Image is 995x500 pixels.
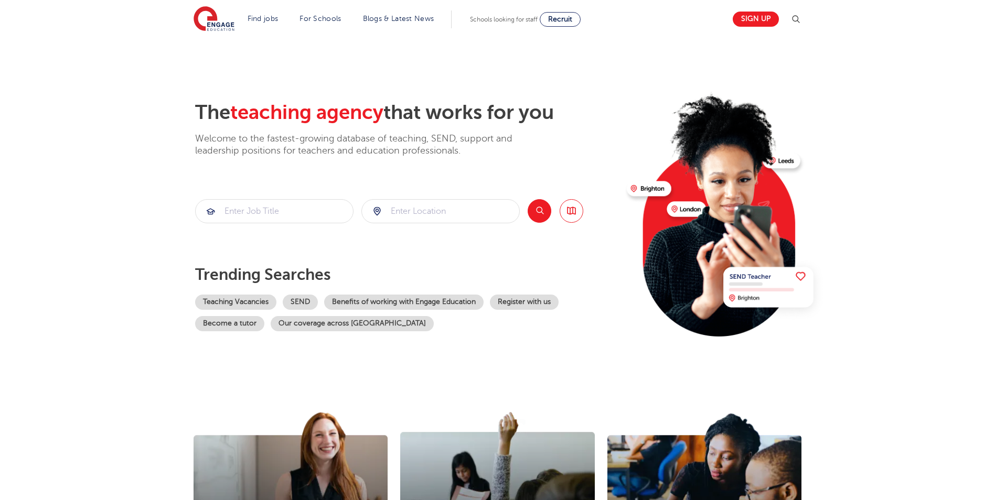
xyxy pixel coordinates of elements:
div: Submit [195,199,354,223]
img: Engage Education [194,6,234,32]
a: Benefits of working with Engage Education [324,295,484,310]
h2: The that works for you [195,101,618,125]
span: Recruit [548,15,572,23]
a: SEND [283,295,318,310]
button: Search [528,199,551,223]
p: Welcome to the fastest-growing database of teaching, SEND, support and leadership positions for t... [195,133,541,157]
div: Submit [361,199,520,223]
input: Submit [196,200,353,223]
input: Submit [362,200,519,223]
span: Schools looking for staff [470,16,538,23]
a: Our coverage across [GEOGRAPHIC_DATA] [271,316,434,331]
span: teaching agency [230,101,383,124]
a: Become a tutor [195,316,264,331]
a: Sign up [733,12,779,27]
a: Teaching Vacancies [195,295,276,310]
a: For Schools [299,15,341,23]
a: Find jobs [248,15,279,23]
a: Blogs & Latest News [363,15,434,23]
a: Recruit [540,12,581,27]
a: Register with us [490,295,559,310]
p: Trending searches [195,265,618,284]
